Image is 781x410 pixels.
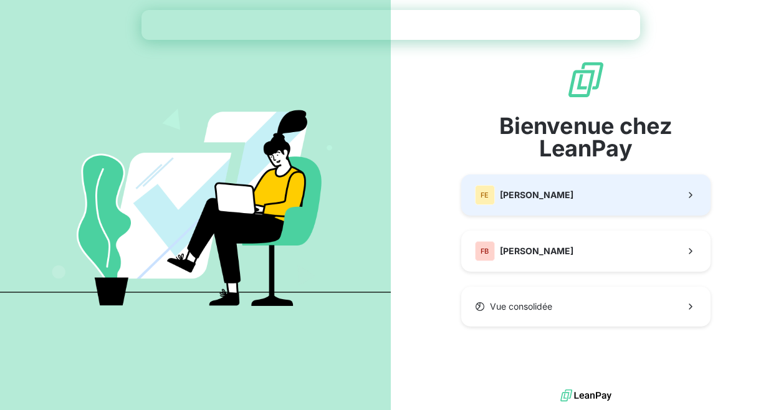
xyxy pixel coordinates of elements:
[141,10,640,40] iframe: Intercom live chat bannière
[461,287,711,327] button: Vue consolidée
[461,231,711,272] button: FB[PERSON_NAME]
[500,189,573,201] span: [PERSON_NAME]
[490,300,552,313] span: Vue consolidée
[566,60,606,100] img: logo sigle
[560,386,611,405] img: logo
[500,245,573,257] span: [PERSON_NAME]
[475,241,495,261] div: FB
[739,368,769,398] iframe: Intercom live chat
[461,174,711,216] button: FE[PERSON_NAME]
[475,185,495,205] div: FE
[461,115,711,160] span: Bienvenue chez LeanPay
